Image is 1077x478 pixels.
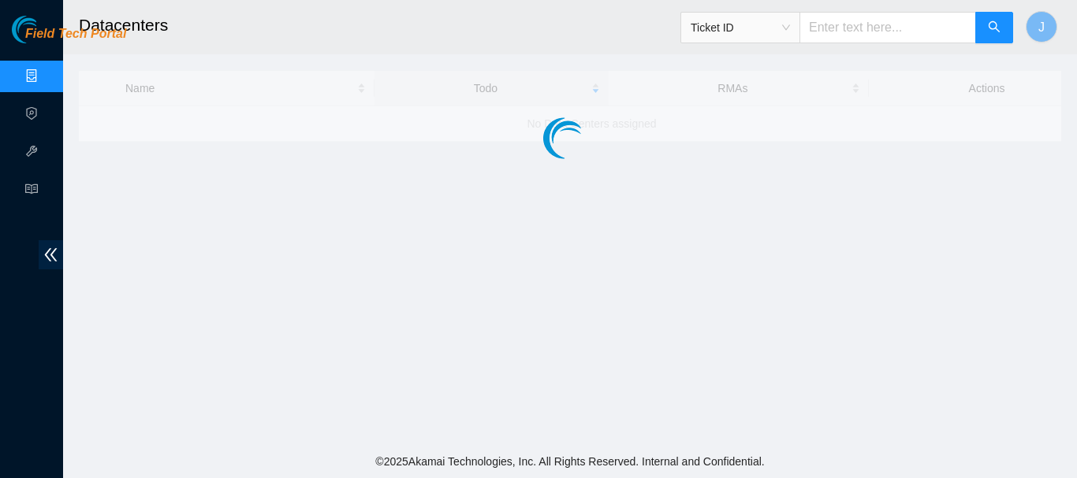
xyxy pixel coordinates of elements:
[799,12,976,43] input: Enter text here...
[1026,11,1057,43] button: J
[988,20,1001,35] span: search
[25,176,38,207] span: read
[25,27,126,42] span: Field Tech Portal
[39,240,63,269] span: double-left
[12,16,80,43] img: Akamai Technologies
[1038,17,1045,37] span: J
[691,16,790,39] span: Ticket ID
[975,12,1013,43] button: search
[63,445,1077,478] footer: © 2025 Akamai Technologies, Inc. All Rights Reserved. Internal and Confidential.
[12,28,126,49] a: Akamai TechnologiesField Tech Portal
